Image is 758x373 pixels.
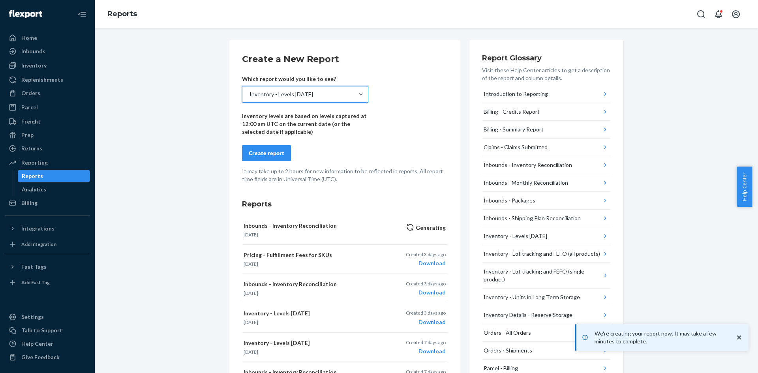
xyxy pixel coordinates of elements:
p: Created 3 days ago [406,280,446,287]
div: Add Integration [21,241,56,247]
p: Generating [406,223,446,232]
button: Open account menu [728,6,744,22]
div: Help Center [21,340,53,348]
p: We're creating your report now. It may take a few minutes to complete. [595,330,727,345]
time: [DATE] [244,319,258,325]
a: Parcel [5,101,90,114]
a: Inbounds [5,45,90,58]
div: Prep [21,131,34,139]
div: Freight [21,118,41,126]
div: Orders - All Orders [484,329,531,337]
p: Inventory - Levels [DATE] [244,309,377,317]
div: Analytics [22,186,46,193]
button: Inventory - Lot tracking and FEFO (single product) [482,263,611,289]
p: Visit these Help Center articles to get a description of the report and column details. [482,66,611,82]
p: Inbounds - Inventory Reconciliation [244,280,377,288]
div: Introduction to Reporting [484,90,548,98]
div: Add Fast Tag [21,279,50,286]
button: Open notifications [711,6,726,22]
p: It may take up to 2 hours for new information to be reflected in reports. All report time fields ... [242,167,447,183]
div: Replenishments [21,76,63,84]
div: Inbounds - Shipping Plan Reconciliation [484,214,581,222]
div: Download [406,347,446,355]
div: Billing - Summary Report [484,126,544,133]
button: Orders - All Orders [482,324,611,342]
div: Download [406,289,446,296]
button: Integrations [5,222,90,235]
div: Returns [21,144,42,152]
time: [DATE] [244,290,258,296]
div: Orders [21,89,40,97]
div: Inbounds - Inventory Reconciliation [484,161,572,169]
a: Analytics [18,183,90,196]
button: Billing - Credits Report [482,103,611,121]
a: Inventory [5,59,90,72]
div: Orders - Shipments [484,347,532,354]
time: [DATE] [244,232,258,238]
div: Inventory - Lot tracking and FEFO (all products) [484,250,600,258]
a: Talk to Support [5,324,90,337]
div: Inventory [21,62,47,69]
div: Inbounds [21,47,45,55]
div: Inbounds - Packages [484,197,535,204]
button: Inbounds - Inventory Reconciliation[DATE]Created 3 days agoDownload [242,274,447,303]
a: Reporting [5,156,90,169]
div: Reporting [21,159,48,167]
button: Inventory - Levels [DATE][DATE]Created 7 days agoDownload [242,333,447,362]
button: Pricing - Fulfillment Fees for SKUs[DATE]Created 3 days agoDownload [242,245,447,274]
a: Freight [5,115,90,128]
div: Inventory - Units in Long Term Storage [484,293,580,301]
div: Billing - Credits Report [484,108,540,116]
h2: Create a New Report [242,53,447,66]
a: Add Integration [5,238,90,251]
a: Returns [5,142,90,155]
button: Inbounds - Monthly Reconciliation [482,174,611,192]
button: Inventory - Levels [DATE] [482,227,611,245]
button: Create report [242,145,291,161]
a: Billing [5,197,90,209]
p: Created 3 days ago [406,309,446,316]
div: Home [21,34,37,42]
h3: Report Glossary [482,53,611,63]
button: Inbounds - Inventory Reconciliation [482,156,611,174]
p: Inventory levels are based on levels captured at 12:00 am UTC on the current date (or the selecte... [242,112,368,136]
div: Download [406,318,446,326]
button: Help Center [737,167,752,207]
button: Claims - Claims Submitted [482,139,611,156]
button: Inventory - Levels [DATE][DATE]Created 3 days agoDownload [242,303,447,332]
div: Inventory - Levels [DATE] [250,90,313,98]
button: Inbounds - Packages [482,192,611,210]
svg: close toast [735,334,743,341]
h3: Reports [242,199,447,209]
div: Inventory - Lot tracking and FEFO (single product) [484,268,601,283]
p: Inventory - Levels [DATE] [244,339,377,347]
p: Pricing - Fulfillment Fees for SKUs [244,251,377,259]
img: Flexport logo [9,10,42,18]
button: Inventory Details - Reserve Storage [482,306,611,324]
button: Orders - Shipments [482,342,611,360]
button: Billing - Summary Report [482,121,611,139]
time: [DATE] [244,349,258,355]
a: Add Fast Tag [5,276,90,289]
a: Orders [5,87,90,99]
a: Replenishments [5,73,90,86]
a: Prep [5,129,90,141]
p: Which report would you like to see? [242,75,368,83]
button: Inbounds - Shipping Plan Reconciliation [482,210,611,227]
div: Reports [22,172,43,180]
div: Inventory - Levels [DATE] [484,232,547,240]
button: Fast Tags [5,261,90,273]
p: Created 3 days ago [406,251,446,258]
div: Parcel [21,103,38,111]
a: Help Center [5,337,90,350]
ol: breadcrumbs [101,3,143,26]
button: Inventory - Lot tracking and FEFO (all products) [482,245,611,263]
button: Open Search Box [693,6,709,22]
div: Fast Tags [21,263,47,271]
div: Claims - Claims Submitted [484,143,548,151]
a: Reports [107,9,137,18]
a: Reports [18,170,90,182]
div: Talk to Support [21,326,62,334]
div: Give Feedback [21,353,60,361]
